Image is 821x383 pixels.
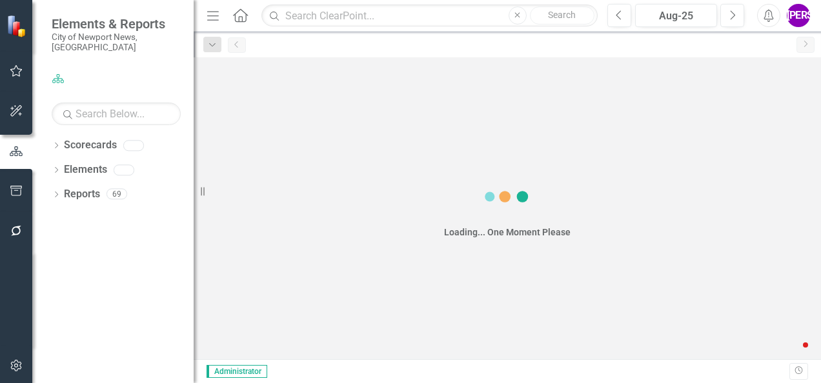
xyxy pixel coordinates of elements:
[635,4,717,27] button: Aug-25
[444,226,571,239] div: Loading... One Moment Please
[52,16,181,32] span: Elements & Reports
[64,162,107,177] a: Elements
[640,8,713,24] div: Aug-25
[207,365,267,378] span: Administrator
[548,10,576,20] span: Search
[6,15,29,37] img: ClearPoint Strategy
[261,5,598,27] input: Search ClearPoint...
[52,32,181,53] small: City of Newport News, [GEOGRAPHIC_DATA]
[787,4,810,27] button: [PERSON_NAME]
[777,339,808,370] iframe: Intercom live chat
[64,187,100,202] a: Reports
[64,138,117,153] a: Scorecards
[52,103,181,125] input: Search Below...
[106,189,127,200] div: 69
[530,6,594,25] button: Search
